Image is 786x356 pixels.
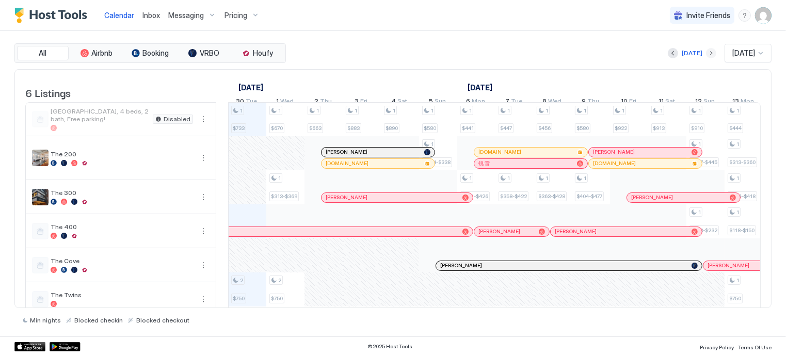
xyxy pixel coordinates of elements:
[730,95,757,110] a: October 13, 2025
[197,113,210,125] button: More options
[276,97,279,108] span: 1
[576,125,589,132] span: $580
[314,97,318,108] span: 2
[472,97,486,108] span: Mon
[246,97,258,108] span: Tue
[549,97,562,108] span: Wed
[615,125,627,132] span: $922
[691,159,717,166] span: $387-$445
[197,293,210,305] div: menu
[232,46,283,60] button: Houfy
[478,228,520,235] span: [PERSON_NAME]
[197,259,210,271] div: menu
[732,48,755,58] span: [DATE]
[197,225,210,237] button: More options
[143,48,169,58] span: Booking
[729,125,742,132] span: $444
[656,95,678,110] a: October 11, 2025
[240,107,243,114] span: 1
[200,48,219,58] span: VRBO
[278,107,281,114] span: 1
[506,97,510,108] span: 7
[224,11,247,20] span: Pricing
[755,7,772,24] div: User profile
[464,95,488,110] a: October 6, 2025
[168,11,204,20] span: Messaging
[197,259,210,271] button: More options
[703,97,715,108] span: Sun
[233,125,245,132] span: $733
[51,291,193,299] span: The Twins
[271,125,283,132] span: $670
[582,97,586,108] span: 9
[584,175,586,182] span: 1
[698,209,701,216] span: 1
[178,46,230,60] button: VRBO
[618,95,639,110] a: October 10, 2025
[197,152,210,164] div: menu
[698,107,701,114] span: 1
[593,149,635,155] span: [PERSON_NAME]
[271,295,283,302] span: $750
[736,209,739,216] span: 1
[278,277,281,284] span: 2
[467,97,471,108] span: 6
[469,175,472,182] span: 1
[142,10,160,21] a: Inbox
[51,150,193,158] span: The 200
[691,125,703,132] span: $910
[695,97,702,108] span: 12
[326,194,367,201] span: [PERSON_NAME]
[271,193,297,200] span: $313-$369
[729,159,756,166] span: $313-$360
[240,277,243,284] span: 2
[51,107,149,123] span: [GEOGRAPHIC_DATA], 4 beds, 2 bath, Free parking!
[708,262,749,269] span: [PERSON_NAME]
[234,95,260,110] a: September 30, 2025
[312,95,334,110] a: October 2, 2025
[546,107,548,114] span: 1
[741,97,754,108] span: Mon
[469,107,472,114] span: 1
[389,95,410,110] a: October 4, 2025
[736,175,739,182] span: 1
[197,191,210,203] button: More options
[352,95,371,110] a: October 3, 2025
[429,97,434,108] span: 5
[25,85,71,100] span: 6 Listings
[729,227,755,234] span: $118-$150
[50,342,81,351] div: Google Play Store
[500,193,527,200] span: $358-$422
[309,125,322,132] span: $663
[665,97,675,108] span: Sat
[386,125,398,132] span: $890
[579,95,602,110] a: October 9, 2025
[355,107,357,114] span: 1
[316,107,319,114] span: 1
[706,48,716,58] button: Next month
[124,46,176,60] button: Booking
[236,97,245,108] span: 30
[732,97,739,108] span: 13
[253,48,274,58] span: Houfy
[10,321,35,346] iframe: Intercom live chat
[464,80,494,95] a: October 1, 2025
[398,97,408,108] span: Sat
[368,343,413,350] span: © 2025 Host Tools
[278,175,281,182] span: 1
[680,47,704,59] button: [DATE]
[427,95,449,110] a: October 5, 2025
[538,193,565,200] span: $363-$428
[538,125,551,132] span: $456
[39,48,47,58] span: All
[197,152,210,164] button: More options
[71,46,122,60] button: Airbnb
[197,191,210,203] div: menu
[511,97,523,108] span: Tue
[17,46,69,60] button: All
[736,107,739,114] span: 1
[691,227,717,234] span: $168-$232
[51,257,193,265] span: The Cove
[14,342,45,351] div: App Store
[507,175,510,182] span: 1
